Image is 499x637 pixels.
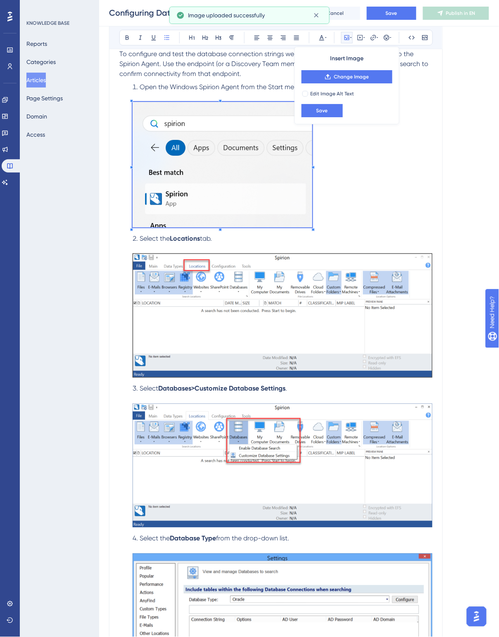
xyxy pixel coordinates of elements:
span: tab. [200,234,212,242]
span: Select the [140,234,170,242]
span: Publish in EN [446,10,475,17]
button: Publish in EN [423,7,489,20]
strong: Databases>Customize Database Settings [158,385,285,393]
iframe: UserGuiding AI Assistant Launcher [464,604,489,629]
span: Save [316,107,328,114]
strong: Database Type [170,535,216,542]
span: Select [140,385,158,393]
button: Save [302,104,343,117]
span: Image uploaded successfully [188,10,265,20]
button: Reports [26,36,47,51]
button: Categories [26,54,56,69]
input: Article Name [109,7,200,19]
span: Edit Image Alt Text [311,90,354,97]
span: Save [386,10,397,17]
span: Change Image [334,73,369,80]
button: Access [26,127,45,142]
div: KNOWLEDGE BASE [26,20,69,26]
button: Page Settings [26,91,63,106]
span: Select the [140,535,170,542]
button: Articles [26,73,46,88]
span: Open the Windows Spirion Agent from the Start menu: [140,83,303,91]
button: Domain [26,109,47,124]
button: Cancel [311,7,360,20]
button: Save [367,7,416,20]
span: from the drop-down list. [216,535,289,542]
strong: Locations [170,234,200,242]
span: . [285,385,287,393]
span: To configure and test the database connection strings we recommend using the GUI built into the S... [119,50,430,78]
button: Change Image [302,70,392,83]
span: Need Help? [19,2,52,12]
span: Cancel [327,10,344,17]
span: Insert Image [330,54,364,64]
